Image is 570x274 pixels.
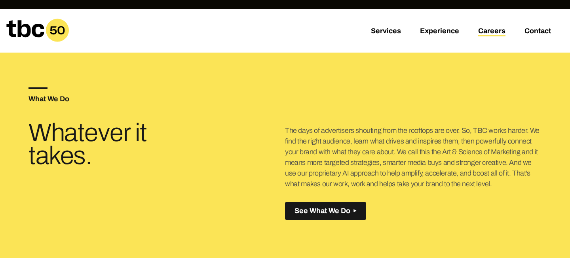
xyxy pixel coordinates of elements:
h3: Whatever it takes. [28,121,199,167]
h5: What We Do [28,95,285,102]
a: Home [6,36,69,45]
p: The days of advertisers shouting from the rooftops are over. So, TBC works harder. We find the ri... [285,125,541,189]
a: Contact [524,27,551,36]
a: Experience [420,27,459,36]
a: Services [371,27,401,36]
button: See What We Do [285,202,366,220]
a: Careers [478,27,505,36]
span: See What We Do [294,207,350,215]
